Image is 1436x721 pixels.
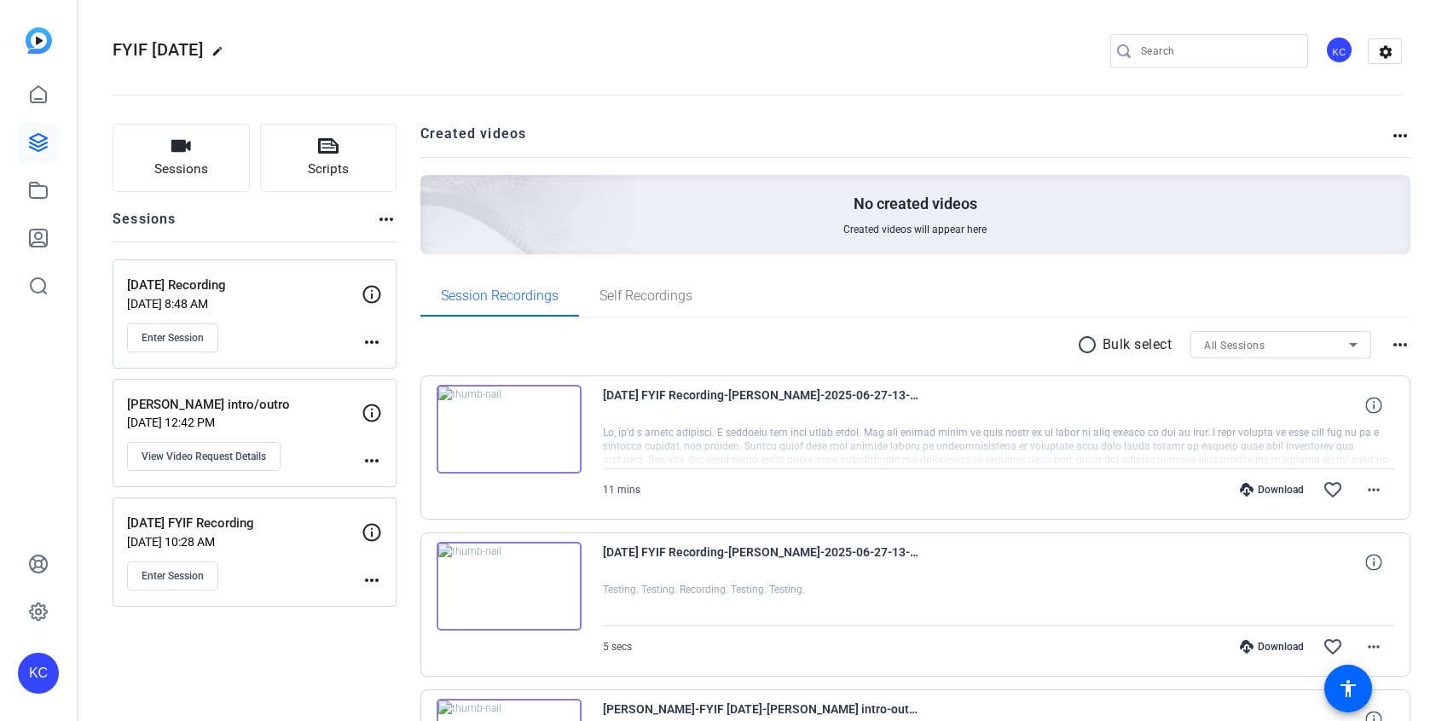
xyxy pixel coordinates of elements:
[1231,483,1312,497] div: Download
[1338,678,1358,699] mat-icon: accessibility
[113,124,250,192] button: Sessions
[1364,637,1384,657] mat-icon: more_horiz
[603,641,632,653] span: 5 secs
[1364,480,1384,500] mat-icon: more_horiz
[599,289,692,303] span: Self Recordings
[1103,334,1173,355] p: Bulk select
[437,542,582,631] img: thumb-nail
[1325,36,1353,64] div: KC
[127,514,362,533] p: [DATE] FYIF Recording
[1323,637,1343,657] mat-icon: favorite_border
[1231,640,1312,654] div: Download
[854,194,977,214] p: No created videos
[113,209,177,241] h2: Sessions
[127,442,281,471] button: View Video Request Details
[308,160,349,179] span: Scripts
[229,6,636,376] img: Creted videos background
[1141,41,1294,61] input: Search
[127,395,362,415] p: [PERSON_NAME] intro/outro
[603,542,918,583] span: [DATE] FYIF Recording-[PERSON_NAME]-2025-06-27-13-07-47-370-0
[142,331,204,345] span: Enter Session
[1369,39,1403,65] mat-icon: settings
[437,385,582,474] img: thumb-nail
[1323,480,1343,500] mat-icon: favorite_border
[211,45,232,66] mat-icon: edit
[127,416,362,429] p: [DATE] 12:42 PM
[127,535,362,549] p: [DATE] 10:28 AM
[420,124,1391,157] h2: Created videos
[603,385,918,426] span: [DATE] FYIF Recording-[PERSON_NAME]-2025-06-27-13-10-18-114-0
[441,289,559,303] span: Session Recordings
[113,39,203,60] span: FYIF [DATE]
[362,332,382,352] mat-icon: more_horiz
[1390,125,1410,146] mat-icon: more_horiz
[142,569,204,583] span: Enter Session
[843,223,987,236] span: Created videos will appear here
[260,124,397,192] button: Scripts
[1325,36,1355,66] ngx-avatar: Kyle Coleman-Boyer
[127,297,362,311] p: [DATE] 8:48 AM
[1390,334,1410,355] mat-icon: more_horiz
[127,276,362,295] p: [DATE] Recording
[1204,340,1265,352] span: All Sessions
[603,484,640,496] span: 11 mins
[362,451,382,471] mat-icon: more_horiz
[376,209,397,230] mat-icon: more_horiz
[142,450,266,463] span: View Video Request Details
[362,570,382,590] mat-icon: more_horiz
[18,653,59,694] div: KC
[26,27,52,54] img: blue-gradient.svg
[127,323,218,352] button: Enter Session
[127,561,218,590] button: Enter Session
[154,160,208,179] span: Sessions
[1077,334,1103,355] mat-icon: radio_button_unchecked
